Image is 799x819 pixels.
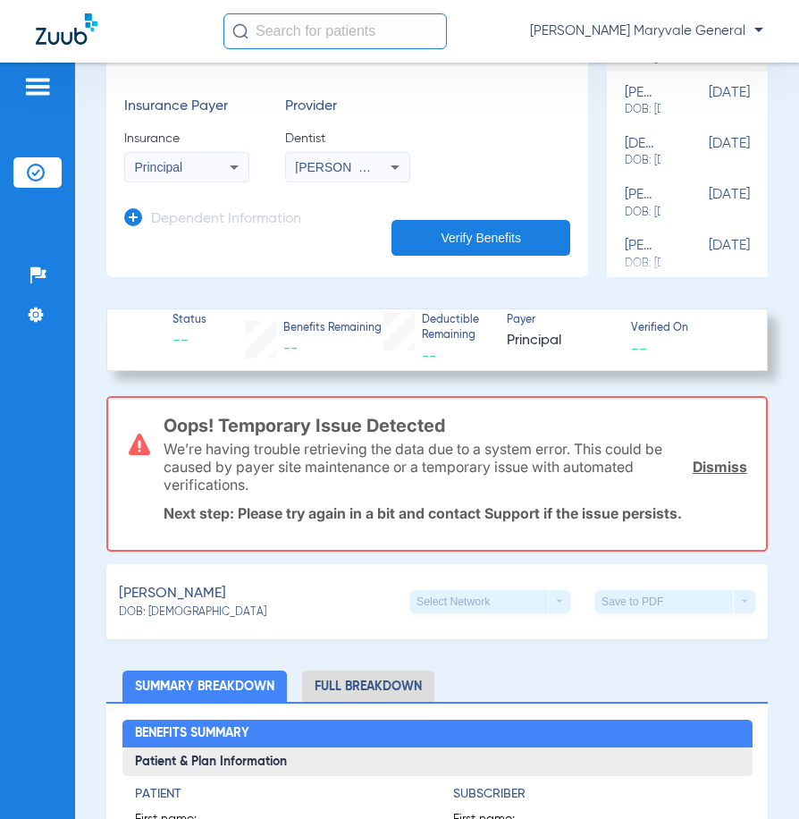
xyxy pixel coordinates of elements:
span: Benefits Remaining [283,321,382,337]
input: Search for patients [223,13,447,49]
div: [PERSON_NAME] [625,187,660,220]
iframe: Chat Widget [710,733,799,819]
span: DOB: [DEMOGRAPHIC_DATA] [119,605,266,621]
span: -- [422,350,436,364]
h4: Patient [135,785,422,804]
h3: Insurance Payer [124,98,249,116]
span: Principal [135,160,183,174]
img: Zuub Logo [36,13,97,45]
span: Principal [507,330,615,352]
li: Summary Breakdown [122,671,287,702]
span: [DATE] [660,238,750,271]
span: [DATE] [660,187,750,220]
div: [PERSON_NAME] [625,238,660,271]
img: hamburger-icon [23,76,52,97]
h2: Benefits Summary [122,720,753,748]
div: [DEMOGRAPHIC_DATA][PERSON_NAME] [625,136,660,169]
p: Next step: Please try again in a bit and contact Support if the issue persists. [164,504,747,522]
span: DOB: [DEMOGRAPHIC_DATA] [625,102,660,118]
span: DOB: [DEMOGRAPHIC_DATA] [625,153,660,169]
div: [PERSON_NAME] [625,85,660,118]
img: error-icon [129,434,150,455]
a: Dismiss [693,458,747,476]
span: [PERSON_NAME] 1295925675 [295,160,471,174]
span: Status [172,313,206,329]
span: [DATE] [660,136,750,169]
span: Dentist [285,130,410,148]
span: -- [631,339,647,358]
span: -- [283,342,298,356]
span: [DATE] [660,85,750,118]
span: DOB: [DEMOGRAPHIC_DATA] [625,205,660,221]
span: Verified On [631,321,739,337]
h3: Patient & Plan Information [122,747,753,776]
span: Payer [507,313,615,329]
button: Verify Benefits [391,220,570,256]
span: -- [172,330,206,352]
span: [PERSON_NAME] Maryvale General [530,22,763,40]
span: [PERSON_NAME] [119,583,226,605]
p: We’re having trouble retrieving the data due to a system error. This could be caused by payer sit... [164,440,680,494]
img: Search Icon [232,23,248,39]
h3: Dependent Information [151,211,301,229]
h4: Subscriber [453,785,740,804]
span: Deductible Remaining [422,313,491,344]
h3: Provider [285,98,410,116]
h3: Oops! Temporary Issue Detected [164,417,747,435]
span: Insurance [124,130,249,148]
li: Full Breakdown [302,671,434,702]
